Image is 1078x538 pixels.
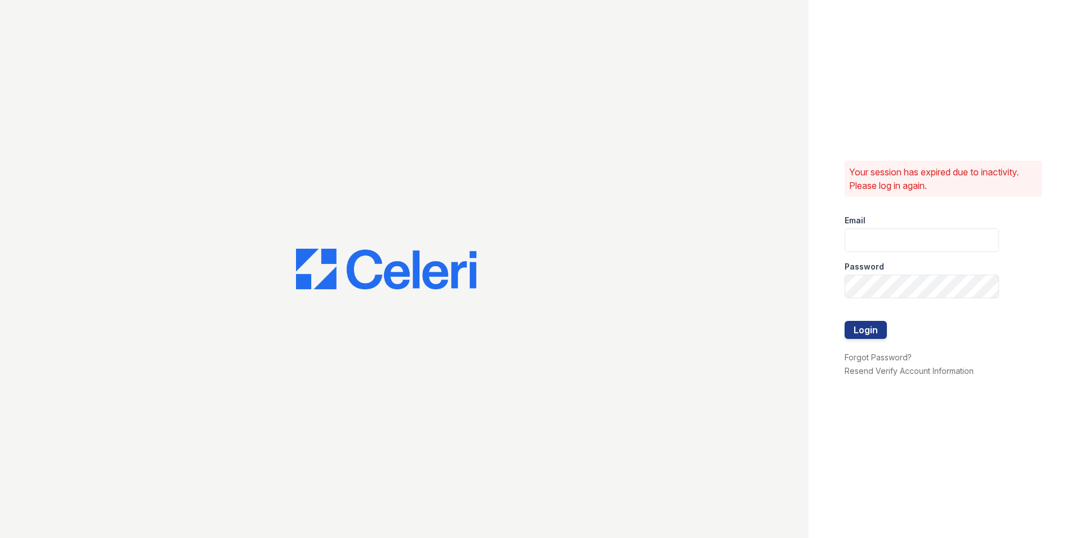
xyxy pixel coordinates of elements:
[296,249,476,289] img: CE_Logo_Blue-a8612792a0a2168367f1c8372b55b34899dd931a85d93a1a3d3e32e68fde9ad4.png
[845,366,974,376] a: Resend Verify Account Information
[845,352,912,362] a: Forgot Password?
[845,261,884,272] label: Password
[845,215,865,226] label: Email
[845,321,887,339] button: Login
[849,165,1037,192] p: Your session has expired due to inactivity. Please log in again.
